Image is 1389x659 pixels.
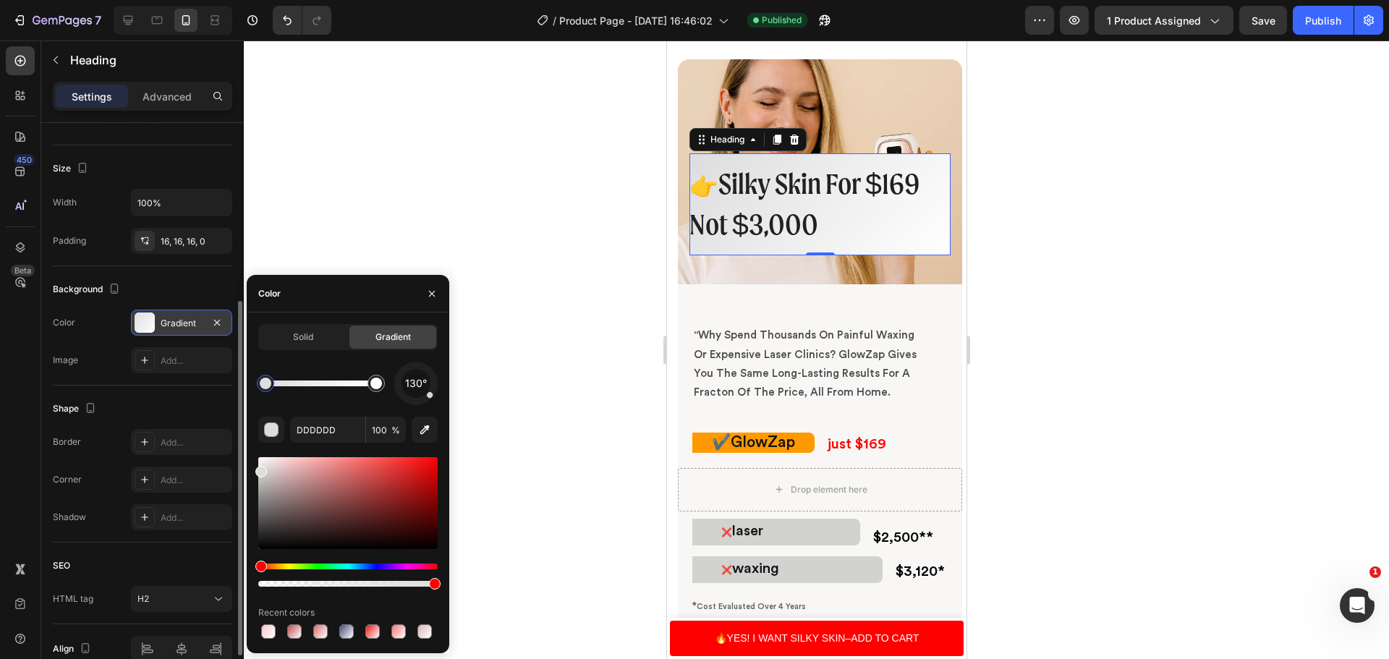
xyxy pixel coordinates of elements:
div: Hue [258,564,438,569]
span: Published [762,14,802,27]
p: Advanced [143,89,192,104]
p: 7 [95,12,101,29]
div: Corner [53,473,82,486]
div: Add... [161,474,229,487]
span: Solid [293,331,313,344]
span: Save [1252,14,1275,27]
div: Size [53,159,91,179]
span: 1 product assigned [1107,13,1201,28]
div: Padding [53,234,86,247]
iframe: Design area [667,41,967,659]
span: / [553,13,556,28]
div: Color [258,287,281,300]
div: Align [53,639,94,659]
div: Beta [11,265,35,276]
div: Add... [161,354,229,367]
div: 16, 16, 16, 0 [161,235,229,248]
input: Eg: FFFFFF [290,417,365,443]
span: Product Page - [DATE] 16:46:02 [559,13,713,28]
div: Gradient [161,317,203,330]
div: HTML tag [53,592,93,605]
div: 450 [14,154,35,166]
div: Shape [53,399,99,419]
div: Image [53,354,78,367]
button: H2 [131,586,232,612]
button: 7 [6,6,108,35]
span: % [391,424,400,437]
div: Add... [161,511,229,524]
input: Auto [132,190,231,216]
span: H2 [137,593,149,604]
iframe: Intercom live chat [1340,588,1375,623]
div: Border [53,435,81,448]
div: Add... [161,436,229,449]
div: SEO [53,559,70,572]
div: Background [53,280,123,299]
div: Recent colors [258,606,315,619]
span: 1 [1369,566,1381,578]
div: Publish [1305,13,1341,28]
span: 130° [405,375,427,392]
div: Undo/Redo [273,6,331,35]
div: Width [53,196,77,209]
p: Heading [70,51,226,69]
button: Publish [1293,6,1354,35]
p: Settings [72,89,112,104]
button: Save [1239,6,1287,35]
button: 1 product assigned [1095,6,1233,35]
span: Gradient [375,331,411,344]
div: Color [53,316,75,329]
div: Shadow [53,511,86,524]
